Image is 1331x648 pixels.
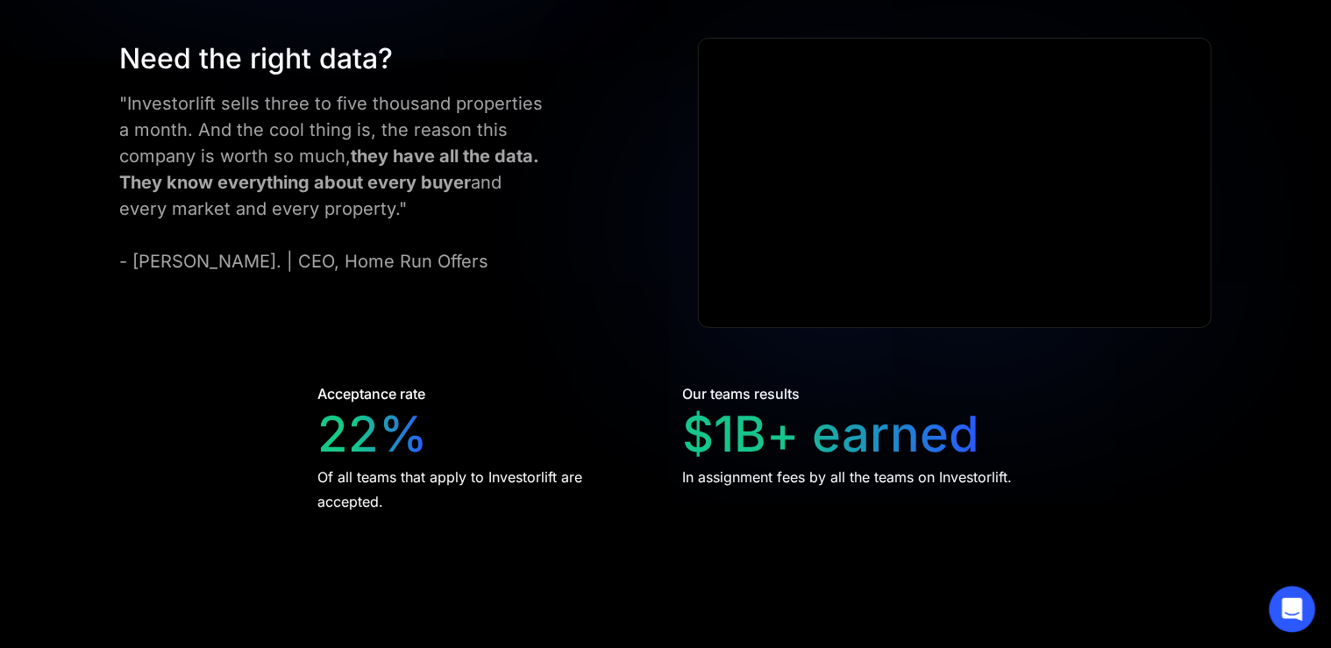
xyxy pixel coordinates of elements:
div: Open Intercom Messenger [1270,587,1316,633]
div: Our teams results [683,383,801,404]
div: Of all teams that apply to Investorlift are accepted. [317,465,650,514]
strong: they have all the data. They know everything about every buyer [119,146,538,193]
div: 22% [317,405,428,464]
div: Need the right data? [119,38,553,80]
div: $1B+ earned [683,405,980,464]
iframe: Ryan Pineda | Testimonial [699,39,1211,328]
div: In assignment fees by all the teams on Investorlift. [683,465,1013,489]
div: "Investorlift sells three to five thousand properties a month. And the cool thing is, the reason ... [119,90,553,274]
div: Acceptance rate [317,383,425,404]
